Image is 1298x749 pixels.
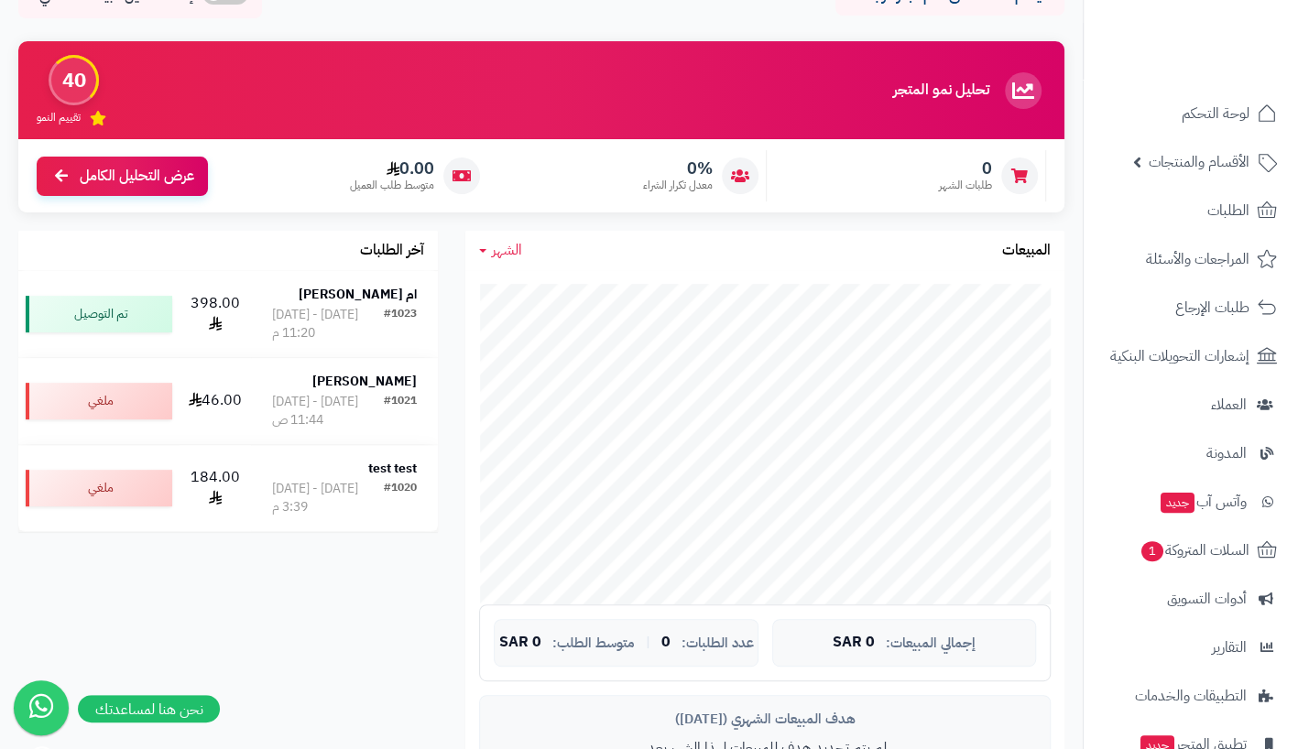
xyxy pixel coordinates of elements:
[350,178,434,193] span: متوسط طلب العميل
[180,445,251,531] td: 184.00
[26,296,172,332] div: تم التوصيل
[1110,343,1249,369] span: إشعارات التحويلات البنكية
[682,635,754,651] span: عدد الطلبات:
[180,271,251,357] td: 398.00
[1159,489,1247,515] span: وآتس آب
[384,393,417,429] div: #1021
[1095,237,1287,281] a: المراجعات والأسئلة
[1095,674,1287,718] a: التطبيقات والخدمات
[384,306,417,342] div: #1023
[26,470,172,506] div: ملغي
[272,393,384,429] div: [DATE] - [DATE] 11:44 ص
[499,635,541,651] span: 0 SAR
[1095,431,1287,475] a: المدونة
[494,710,1036,729] div: هدف المبيعات الشهري ([DATE])
[1095,92,1287,136] a: لوحة التحكم
[1206,440,1247,466] span: المدونة
[1002,243,1051,259] h3: المبيعات
[272,480,384,516] div: [DATE] - [DATE] 3:39 م
[180,358,251,444] td: 46.00
[384,480,417,516] div: #1020
[1140,537,1249,563] span: السلات المتروكة
[360,243,424,259] h3: آخر الطلبات
[939,178,992,193] span: طلبات الشهر
[368,459,417,478] strong: test test
[833,635,875,651] span: 0 SAR
[1095,383,1287,427] a: العملاء
[1095,334,1287,378] a: إشعارات التحويلات البنكية
[80,166,194,187] span: عرض التحليل الكامل
[1095,286,1287,330] a: طلبات الإرجاع
[893,82,989,99] h3: تحليل نمو المتجر
[552,635,635,651] span: متوسط الطلب:
[1182,101,1249,126] span: لوحة التحكم
[1141,541,1163,561] span: 1
[37,157,208,196] a: عرض التحليل الكامل
[312,372,417,391] strong: [PERSON_NAME]
[661,635,671,651] span: 0
[643,178,713,193] span: معدل تكرار الشراء
[1149,149,1249,175] span: الأقسام والمنتجات
[299,285,417,304] strong: ام [PERSON_NAME]
[1095,528,1287,572] a: السلات المتروكة1
[492,239,522,261] span: الشهر
[1167,586,1247,612] span: أدوات التسويق
[1175,295,1249,320] span: طلبات الإرجاع
[643,158,713,179] span: 0%
[479,240,522,261] a: الشهر
[939,158,992,179] span: 0
[886,635,976,651] span: إجمالي المبيعات:
[272,306,384,342] div: [DATE] - [DATE] 11:20 م
[1095,625,1287,669] a: التقارير
[350,158,434,179] span: 0.00
[1146,246,1249,272] span: المراجعات والأسئلة
[1161,493,1194,513] span: جديد
[1212,635,1247,660] span: التقارير
[1135,683,1247,709] span: التطبيقات والخدمات
[1207,198,1249,223] span: الطلبات
[1095,480,1287,524] a: وآتس آبجديد
[1095,577,1287,621] a: أدوات التسويق
[37,110,81,125] span: تقييم النمو
[26,383,172,419] div: ملغي
[646,635,650,649] span: |
[1211,392,1247,418] span: العملاء
[1095,189,1287,233] a: الطلبات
